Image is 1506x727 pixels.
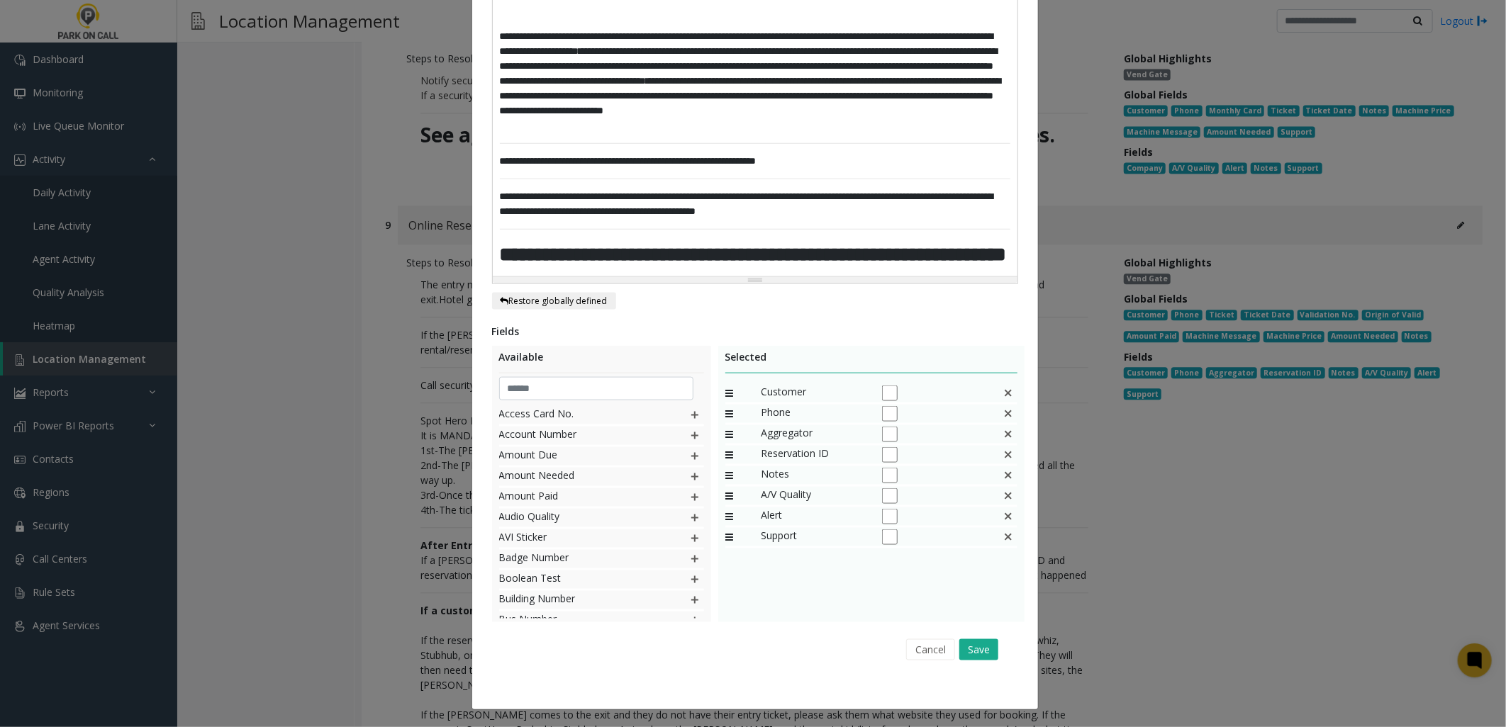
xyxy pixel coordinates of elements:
button: Cancel [906,639,955,660]
img: This is a default field and cannot be deleted. [1003,507,1014,526]
span: AVI Sticker [499,529,660,548]
img: plusIcon.svg [689,427,701,445]
img: plusIcon.svg [689,570,701,589]
span: Amount Needed [499,468,660,486]
img: plusIcon.svg [689,488,701,507]
span: Aggregator [761,425,867,444]
button: Restore globally defined [492,293,616,310]
img: plusIcon.svg [689,550,701,568]
span: Amount Paid [499,488,660,507]
img: This is a default field and cannot be deleted. [1003,528,1014,546]
img: plusIcon.svg [689,529,701,548]
img: plusIcon.svg [689,406,701,424]
img: plusIcon.svg [689,468,701,486]
span: Account Number [499,427,660,445]
img: plusIcon.svg [689,509,701,527]
img: plusIcon.svg [689,612,701,630]
span: Audio Quality [499,509,660,527]
span: A/V Quality [761,487,867,505]
img: plusIcon.svg [689,591,701,609]
img: false [1003,446,1014,464]
img: This is a default field and cannot be deleted. [1003,466,1014,485]
div: Resize [493,277,1017,283]
div: Available [499,349,704,373]
div: Fields [492,324,1018,339]
img: false [1003,384,1014,402]
span: Customer [761,384,867,402]
img: false [1003,425,1014,444]
span: Amount Due [499,447,660,466]
button: Save [959,639,998,660]
img: false [1003,405,1014,423]
img: This is a default field and cannot be deleted. [1003,487,1014,505]
span: Alert [761,507,867,526]
span: Badge Number [499,550,660,568]
span: Reservation ID [761,446,867,464]
span: Support [761,528,867,546]
img: plusIcon.svg [689,447,701,466]
span: Access Card No. [499,406,660,424]
span: Bus Number [499,612,660,630]
span: Notes [761,466,867,485]
span: Boolean Test [499,570,660,589]
span: Building Number [499,591,660,609]
div: Selected [725,349,1018,373]
span: Phone [761,405,867,423]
